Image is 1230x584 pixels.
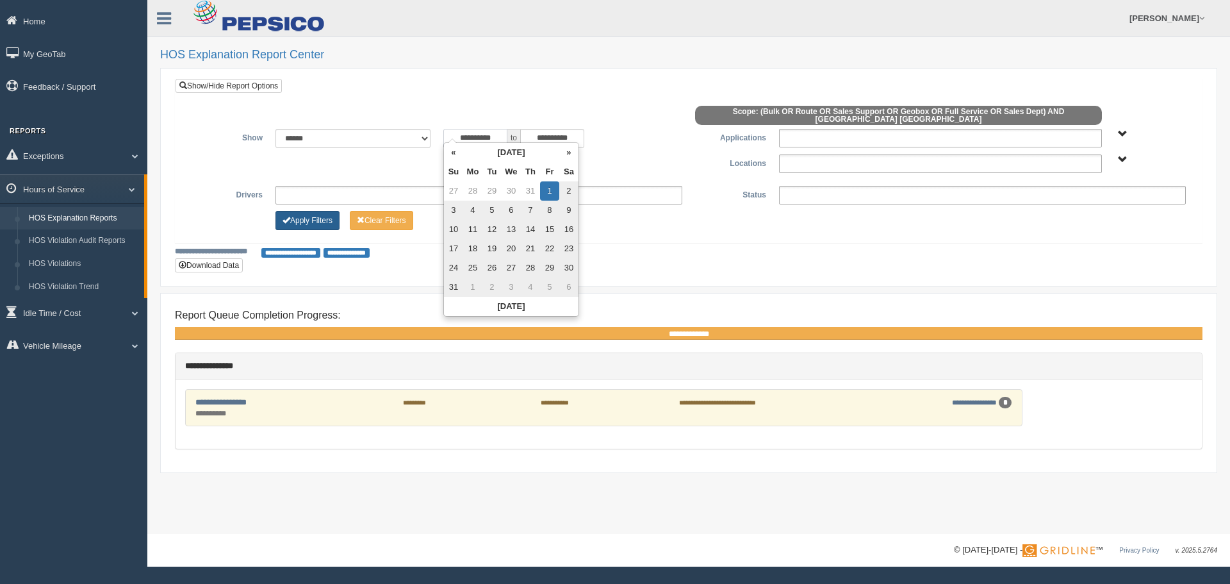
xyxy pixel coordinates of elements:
th: Tu [482,162,502,181]
td: 18 [463,239,482,258]
td: 17 [444,239,463,258]
th: We [502,162,521,181]
td: 3 [502,278,521,297]
span: Scope: (Bulk OR Route OR Sales Support OR Geobox OR Full Service OR Sales Dept) AND [GEOGRAPHIC_D... [695,106,1102,125]
td: 9 [559,201,578,220]
td: 30 [502,181,521,201]
th: « [444,143,463,162]
td: 19 [482,239,502,258]
td: 24 [444,258,463,278]
a: HOS Violations [23,253,144,276]
div: © [DATE]-[DATE] - ™ [954,544,1217,557]
img: Gridline [1022,544,1095,557]
td: 26 [482,258,502,278]
label: Drivers [185,186,269,201]
th: Th [521,162,540,181]
td: 15 [540,220,559,239]
td: 31 [521,181,540,201]
th: Mo [463,162,482,181]
td: 29 [482,181,502,201]
td: 31 [444,278,463,297]
td: 23 [559,239,578,258]
th: [DATE] [444,297,578,316]
button: Download Data [175,258,243,272]
td: 29 [540,258,559,278]
td: 27 [444,181,463,201]
label: Status [689,186,773,201]
td: 6 [559,278,578,297]
td: 5 [482,201,502,220]
td: 1 [540,181,559,201]
td: 10 [444,220,463,239]
a: Show/Hide Report Options [176,79,282,93]
th: Su [444,162,463,181]
a: HOS Violation Trend [23,276,144,299]
td: 14 [521,220,540,239]
label: Show [185,129,269,144]
label: Locations [689,154,773,170]
td: 16 [559,220,578,239]
td: 4 [521,278,540,297]
td: 4 [463,201,482,220]
a: HOS Explanation Reports [23,207,144,230]
a: Privacy Policy [1119,547,1159,554]
span: to [507,129,520,148]
td: 5 [540,278,559,297]
td: 21 [521,239,540,258]
td: 6 [502,201,521,220]
th: Fr [540,162,559,181]
td: 11 [463,220,482,239]
td: 2 [559,181,578,201]
th: » [559,143,578,162]
th: Sa [559,162,578,181]
a: HOS Violation Audit Reports [23,229,144,253]
td: 28 [521,258,540,278]
span: v. 2025.5.2764 [1176,547,1217,554]
td: 28 [463,181,482,201]
td: 1 [463,278,482,297]
td: 13 [502,220,521,239]
h2: HOS Explanation Report Center [160,49,1217,62]
label: Applications [689,129,773,144]
td: 8 [540,201,559,220]
th: [DATE] [463,143,559,162]
td: 3 [444,201,463,220]
td: 20 [502,239,521,258]
td: 2 [482,278,502,297]
button: Change Filter Options [275,211,340,230]
td: 27 [502,258,521,278]
td: 25 [463,258,482,278]
td: 12 [482,220,502,239]
td: 7 [521,201,540,220]
td: 22 [540,239,559,258]
td: 30 [559,258,578,278]
h4: Report Queue Completion Progress: [175,310,1202,321]
button: Change Filter Options [350,211,413,230]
